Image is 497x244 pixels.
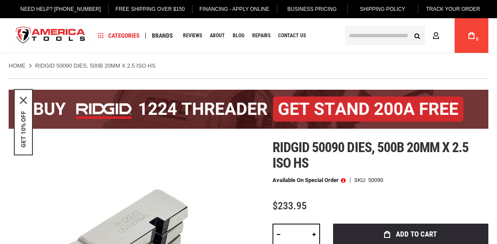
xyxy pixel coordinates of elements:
[179,30,206,42] a: Reviews
[9,20,93,52] img: America Tools
[9,62,26,70] a: Home
[274,30,310,42] a: Contact Us
[20,97,27,104] svg: close icon
[35,62,155,69] strong: RIDGID 50090 DIES, 500B 20MM X 2.5 ISO HS
[152,33,173,39] span: Brands
[183,33,202,38] span: Reviews
[233,33,244,38] span: Blog
[354,177,368,183] strong: SKU
[98,33,140,39] span: Categories
[9,20,93,52] a: store logo
[409,27,425,44] button: Search
[20,111,27,147] button: GET 10% OFF
[273,139,468,171] span: Ridgid 50090 dies, 500b 20mm x 2.5 iso hs
[273,200,307,212] span: $233.95
[278,33,306,38] span: Contact Us
[20,97,27,104] button: Close
[206,30,229,42] a: About
[94,30,144,42] a: Categories
[360,6,405,12] span: Shipping Policy
[273,177,346,183] p: Available on Special Order
[9,90,488,129] img: BOGO: Buy the RIDGID® 1224 Threader (26092), get the 92467 200A Stand FREE!
[463,18,480,53] a: 0
[375,217,497,244] iframe: LiveChat chat widget
[148,30,177,42] a: Brands
[210,33,225,38] span: About
[229,30,248,42] a: Blog
[476,37,478,42] span: 0
[368,177,383,183] div: 50090
[252,33,270,38] span: Repairs
[248,30,274,42] a: Repairs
